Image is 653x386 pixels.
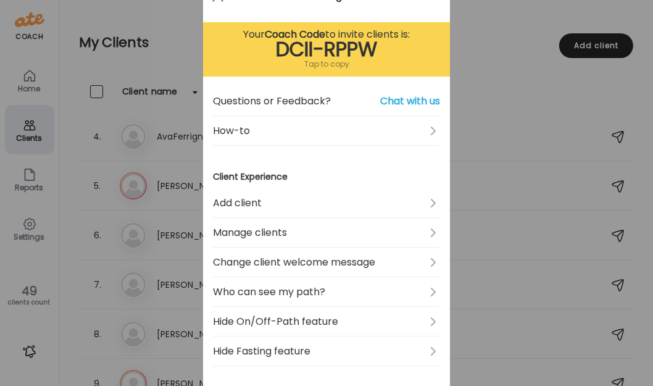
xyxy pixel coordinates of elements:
[213,218,440,248] a: Manage clients
[265,27,325,41] b: Coach Code
[213,86,440,116] a: Questions or Feedback?Chat with us
[213,188,440,218] a: Add client
[213,57,440,72] div: Tap to copy
[213,337,440,366] a: Hide Fasting feature
[213,277,440,307] a: Who can see my path?
[213,307,440,337] a: Hide On/Off-Path feature
[213,170,440,183] h3: Client Experience
[213,42,440,57] div: DCII-RPPW
[213,27,440,42] div: Your to invite clients is:
[380,94,440,109] span: Chat with us
[213,248,440,277] a: Change client welcome message
[213,116,440,146] a: How-to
